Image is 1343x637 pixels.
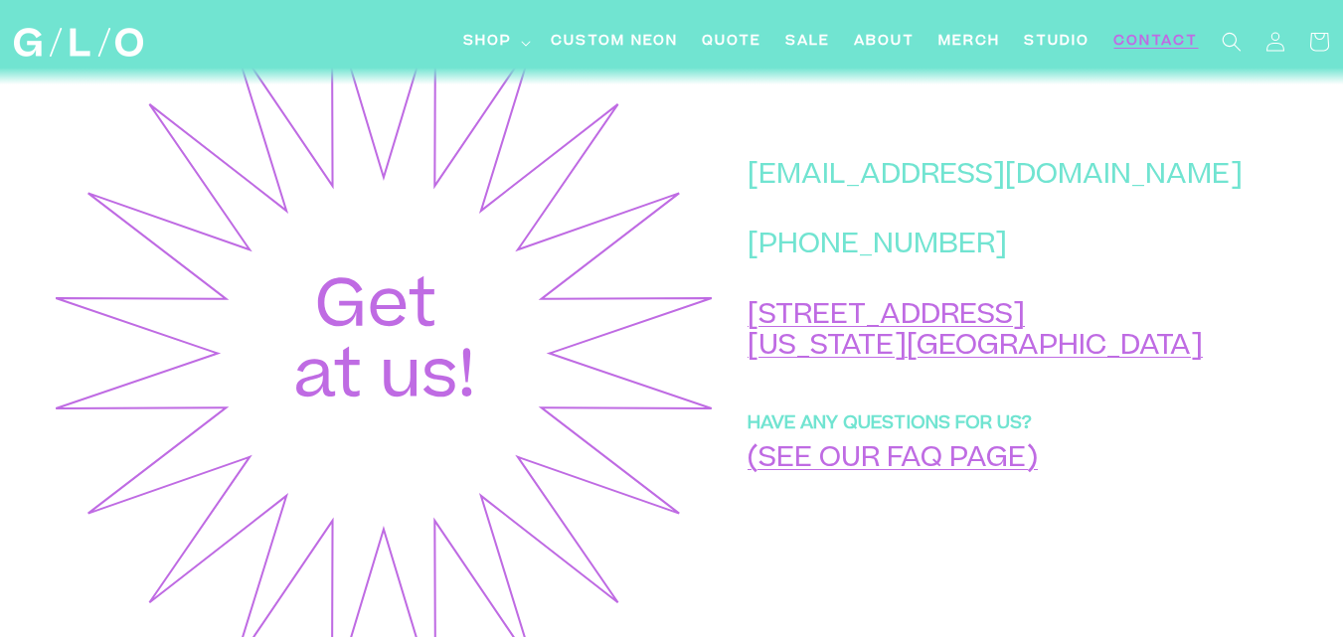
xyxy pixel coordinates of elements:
a: About [842,20,926,65]
span: Shop [463,32,512,53]
p: [EMAIL_ADDRESS][DOMAIN_NAME] [748,162,1243,193]
img: GLO Studio [14,28,143,57]
a: (SEE OUR FAQ PAGE) [748,446,1038,474]
a: Custom Neon [539,20,690,65]
a: Quote [690,20,773,65]
strong: HAVE ANY QUESTIONS FOR US? [748,415,1032,433]
span: Merch [938,32,1000,53]
span: Studio [1024,32,1090,53]
a: Studio [1012,20,1101,65]
a: Contact [1101,20,1210,65]
span: Contact [1113,32,1198,53]
a: Merch [926,20,1012,65]
a: SALE [773,20,842,65]
span: About [854,32,915,53]
span: Quote [702,32,761,53]
span: SALE [785,32,830,53]
iframe: Chat Widget [985,359,1343,637]
a: GLO Studio [6,21,150,65]
a: [STREET_ADDRESS][US_STATE][GEOGRAPHIC_DATA] [748,303,1203,362]
summary: Search [1210,20,1254,64]
summary: Shop [451,20,539,65]
p: [PHONE_NUMBER] [748,233,1243,263]
span: Custom Neon [551,32,678,53]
